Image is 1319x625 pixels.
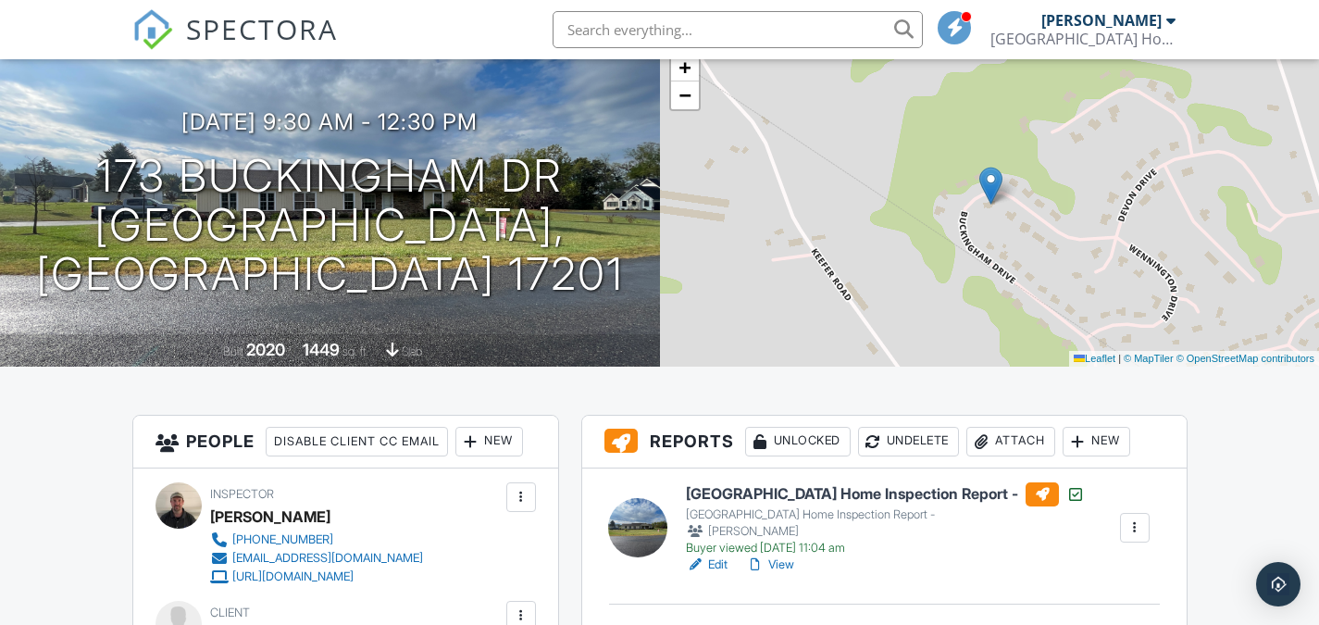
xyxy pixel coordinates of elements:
[266,427,448,456] div: Disable Client CC Email
[1124,353,1174,364] a: © MapTiler
[678,56,691,79] span: +
[455,427,523,456] div: New
[210,568,423,586] a: [URL][DOMAIN_NAME]
[1256,562,1300,606] div: Open Intercom Messenger
[232,532,333,547] div: [PHONE_NUMBER]
[1074,353,1115,364] a: Leaflet
[133,416,558,469] h3: People
[686,482,1085,556] a: [GEOGRAPHIC_DATA] Home Inspection Report - [GEOGRAPHIC_DATA] Home Inspection Report - [PERSON_NAM...
[223,344,243,358] span: Built
[979,167,1002,205] img: Marker
[1176,353,1314,364] a: © OpenStreetMap contributors
[678,83,691,106] span: −
[132,9,173,50] img: The Best Home Inspection Software - Spectora
[1063,427,1130,456] div: New
[210,549,423,568] a: [EMAIL_ADDRESS][DOMAIN_NAME]
[745,427,851,456] div: Unlocked
[210,531,423,549] a: [PHONE_NUMBER]
[232,551,423,566] div: [EMAIL_ADDRESS][DOMAIN_NAME]
[686,541,1085,556] div: Buyer viewed [DATE] 11:04 am
[246,340,285,359] div: 2020
[210,503,330,531] div: [PERSON_NAME]
[671,81,699,109] a: Zoom out
[553,11,923,48] input: Search everything...
[210,606,250,619] span: Client
[30,152,630,298] h1: 173 Buckingham Dr [GEOGRAPHIC_DATA], [GEOGRAPHIC_DATA] 17201
[990,30,1176,48] div: South Central PA Home Inspection Co. Inc.
[402,344,422,358] span: slab
[186,9,338,48] span: SPECTORA
[582,416,1187,469] h3: Reports
[686,482,1085,506] h6: [GEOGRAPHIC_DATA] Home Inspection Report -
[132,25,338,64] a: SPECTORA
[303,340,340,359] div: 1449
[686,522,1085,541] div: [PERSON_NAME]
[232,569,354,584] div: [URL][DOMAIN_NAME]
[1118,353,1121,364] span: |
[181,109,478,134] h3: [DATE] 9:30 am - 12:30 pm
[858,427,959,456] div: Undelete
[210,487,274,501] span: Inspector
[686,507,1085,522] div: [GEOGRAPHIC_DATA] Home Inspection Report -
[686,556,728,574] a: Edit
[1041,11,1162,30] div: [PERSON_NAME]
[746,556,794,574] a: View
[966,427,1055,456] div: Attach
[342,344,368,358] span: sq. ft.
[671,54,699,81] a: Zoom in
